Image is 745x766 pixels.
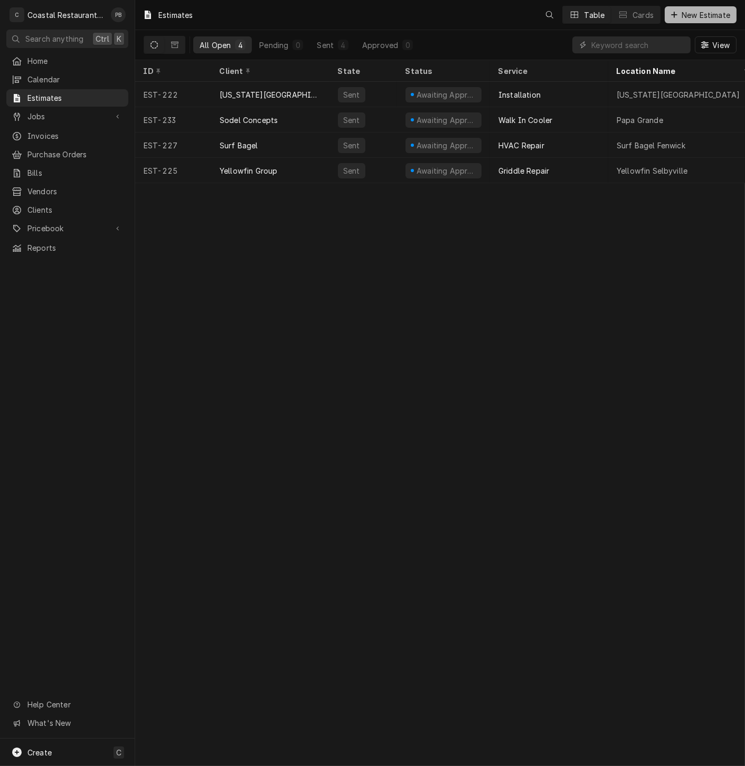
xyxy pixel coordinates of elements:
a: Estimates [6,89,128,107]
span: Search anything [25,33,83,44]
div: Griddle Repair [498,165,549,176]
span: Create [27,748,52,757]
div: Awaiting Approval [416,89,477,100]
div: Sent [317,40,334,51]
button: Open search [541,6,558,23]
div: EST-233 [135,107,211,133]
span: Pricebook [27,223,107,234]
div: Awaiting Approval [416,115,477,126]
div: Status [405,65,479,77]
span: New Estimate [680,10,732,21]
div: Cards [633,10,654,21]
div: Client [220,65,319,77]
div: C [10,7,24,22]
button: Search anythingCtrlK [6,30,128,48]
div: Sodel Concepts [220,115,278,126]
div: HVAC Repair [498,140,544,151]
div: 4 [340,40,346,51]
a: Reports [6,239,128,257]
a: Go to Pricebook [6,220,128,237]
a: Purchase Orders [6,146,128,163]
div: Approved [362,40,398,51]
div: 0 [404,40,411,51]
span: Calendar [27,74,123,85]
a: Home [6,52,128,70]
div: Surf Bagel [220,140,258,151]
span: K [117,33,121,44]
button: New Estimate [665,6,737,23]
a: Invoices [6,127,128,145]
input: Keyword search [591,36,685,53]
div: All Open [200,40,231,51]
div: Installation [498,89,541,100]
div: Awaiting Approval [416,140,477,151]
div: Phill Blush's Avatar [111,7,126,22]
div: ID [144,65,201,77]
span: What's New [27,717,122,729]
div: Awaiting Approval [416,165,477,176]
div: Papa Grande [617,115,663,126]
a: Go to Jobs [6,108,128,125]
span: Jobs [27,111,107,122]
div: PB [111,7,126,22]
span: View [710,40,732,51]
span: Vendors [27,186,123,197]
div: Yellowfin Selbyville [617,165,687,176]
span: Invoices [27,130,123,141]
div: [US_STATE][GEOGRAPHIC_DATA] [220,89,321,100]
a: Go to Help Center [6,696,128,713]
div: EST-225 [135,158,211,183]
div: EST-222 [135,82,211,107]
span: Help Center [27,699,122,710]
div: [US_STATE][GEOGRAPHIC_DATA] [617,89,740,100]
span: Purchase Orders [27,149,123,160]
span: Clients [27,204,123,215]
a: Vendors [6,183,128,200]
div: Walk In Cooler [498,115,552,126]
div: State [338,65,389,77]
div: Service [498,65,598,77]
div: 4 [237,40,243,51]
div: Location Name [617,65,741,77]
a: Calendar [6,71,128,88]
div: Pending [259,40,288,51]
div: Coastal Restaurant Repair [27,10,105,21]
div: 0 [295,40,301,51]
a: Clients [6,201,128,219]
div: EST-227 [135,133,211,158]
div: Sent [342,165,361,176]
div: Sent [342,89,361,100]
span: Reports [27,242,123,253]
div: Sent [342,115,361,126]
div: Surf Bagel Fenwick [617,140,685,151]
span: C [116,747,121,758]
a: Go to What's New [6,714,128,732]
button: View [695,36,737,53]
div: Table [584,10,605,21]
div: Yellowfin Group [220,165,277,176]
span: Ctrl [96,33,109,44]
div: Sent [342,140,361,151]
span: Bills [27,167,123,178]
span: Estimates [27,92,123,103]
span: Home [27,55,123,67]
a: Bills [6,164,128,182]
